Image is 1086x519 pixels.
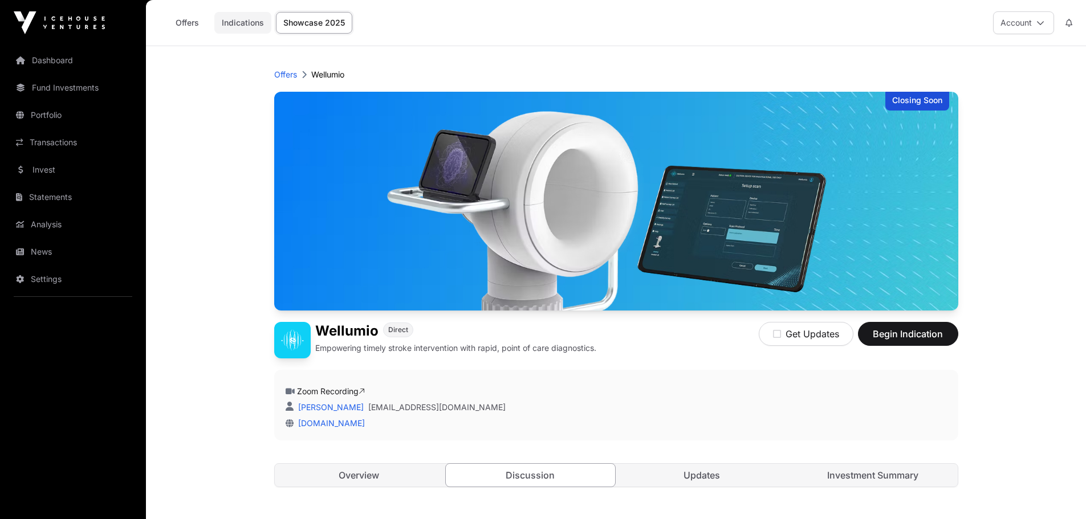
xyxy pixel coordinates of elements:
a: Zoom Recording [297,386,365,396]
a: Analysis [9,212,137,237]
a: Fund Investments [9,75,137,100]
a: Statements [9,185,137,210]
a: Offers [274,69,297,80]
a: Showcase 2025 [276,12,352,34]
a: Offers [164,12,210,34]
img: Icehouse Ventures Logo [14,11,105,34]
img: Wellumio [274,322,311,358]
a: News [9,239,137,264]
a: Updates [617,464,787,487]
iframe: Chat Widget [1029,464,1086,519]
button: Account [993,11,1054,34]
a: Investment Summary [788,464,958,487]
img: Wellumio [274,92,958,310]
h1: Wellumio [315,322,379,340]
a: Settings [9,267,137,292]
p: Wellumio [311,69,344,80]
p: Empowering timely stroke intervention with rapid, point of care diagnostics. [315,342,596,354]
div: Closing Soon [885,92,949,111]
a: Discussion [445,463,616,487]
a: [DOMAIN_NAME] [294,418,365,428]
a: Overview [275,464,444,487]
a: Portfolio [9,103,137,128]
button: Begin Indication [858,322,958,346]
a: [EMAIL_ADDRESS][DOMAIN_NAME] [368,402,506,413]
a: [PERSON_NAME] [296,402,364,412]
a: Dashboard [9,48,137,73]
button: Get Updates [759,322,853,346]
span: Direct [388,325,408,334]
a: Transactions [9,130,137,155]
a: Indications [214,12,271,34]
a: Begin Indication [858,333,958,345]
nav: Tabs [275,464,958,487]
span: Begin Indication [872,327,944,341]
a: Invest [9,157,137,182]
